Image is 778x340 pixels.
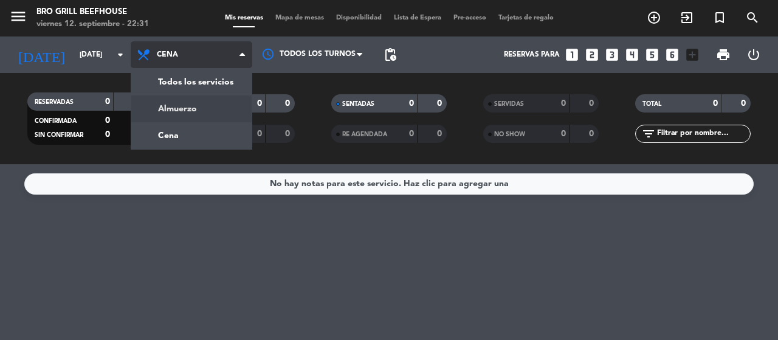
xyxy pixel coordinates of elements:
[257,130,262,138] strong: 0
[561,99,566,108] strong: 0
[270,177,509,191] div: No hay notas para este servicio. Haz clic para agregar una
[561,130,566,138] strong: 0
[584,47,600,63] i: looks_two
[105,116,110,125] strong: 0
[131,69,252,95] a: Todos los servicios
[684,47,700,63] i: add_box
[36,18,149,30] div: viernes 12. septiembre - 22:31
[9,41,74,68] i: [DATE]
[342,101,374,107] span: SENTADAS
[437,130,444,138] strong: 0
[624,47,640,63] i: looks_4
[105,97,110,106] strong: 0
[664,47,680,63] i: looks_6
[409,130,414,138] strong: 0
[409,99,414,108] strong: 0
[113,47,128,62] i: arrow_drop_down
[656,127,750,141] input: Filtrar por nombre...
[35,99,74,105] span: RESERVADAS
[680,10,694,25] i: exit_to_app
[738,36,769,73] div: LOG OUT
[504,50,560,59] span: Reservas para
[388,15,447,21] span: Lista de Espera
[35,132,83,138] span: SIN CONFIRMAR
[642,101,661,107] span: TOTAL
[745,10,760,25] i: search
[494,131,525,137] span: NO SHOW
[285,99,292,108] strong: 0
[105,130,110,139] strong: 0
[494,101,524,107] span: SERVIDAS
[285,130,292,138] strong: 0
[131,122,252,149] a: Cena
[269,15,330,21] span: Mapa de mesas
[492,15,560,21] span: Tarjetas de regalo
[36,6,149,18] div: Bro Grill Beefhouse
[35,118,77,124] span: CONFIRMADA
[437,99,444,108] strong: 0
[9,7,27,26] i: menu
[257,99,262,108] strong: 0
[589,130,596,138] strong: 0
[604,47,620,63] i: looks_3
[713,99,718,108] strong: 0
[746,47,761,62] i: power_settings_new
[712,10,727,25] i: turned_in_not
[741,99,748,108] strong: 0
[383,47,398,62] span: pending_actions
[647,10,661,25] i: add_circle_outline
[589,99,596,108] strong: 0
[447,15,492,21] span: Pre-acceso
[157,50,178,59] span: Cena
[342,131,387,137] span: RE AGENDADA
[564,47,580,63] i: looks_one
[641,127,656,141] i: filter_list
[9,7,27,30] button: menu
[131,95,252,122] a: Almuerzo
[219,15,269,21] span: Mis reservas
[330,15,388,21] span: Disponibilidad
[644,47,660,63] i: looks_5
[716,47,731,62] span: print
